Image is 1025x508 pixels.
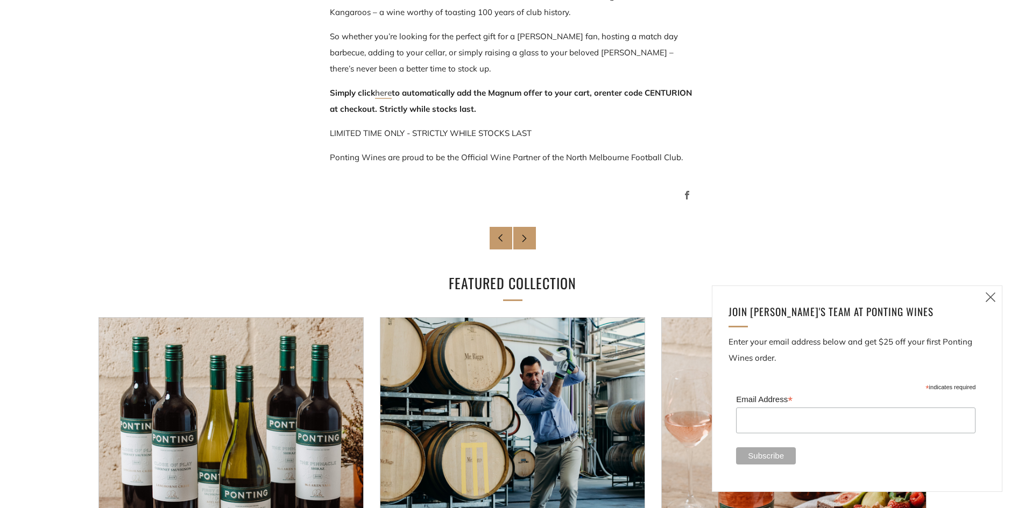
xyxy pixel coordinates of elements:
span: . Strictly while stocks last. [375,104,476,114]
a: here [375,88,392,99]
label: Email Address [736,391,975,406]
h2: Featured collection [335,272,690,295]
span: Simply click to automatically add the Magnum offer to your cart, or [330,88,602,98]
div: indicates required [736,381,975,391]
h4: Join [PERSON_NAME]'s team at ponting Wines [729,302,973,320]
p: LIMITED TIME ONLY - STRICTLY WHILE STOCKS LAST [330,125,696,141]
span: So whether you’re looking for the perfect gift for a [PERSON_NAME] fan, hosting a match day barbe... [330,31,678,74]
p: Enter your email address below and get $25 off your first Ponting Wines order. [729,334,986,366]
span: Ponting Wines are proud to be the Official Wine Partner of the North Melbourne Football Club. [330,152,683,162]
input: Subscribe [736,447,796,464]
